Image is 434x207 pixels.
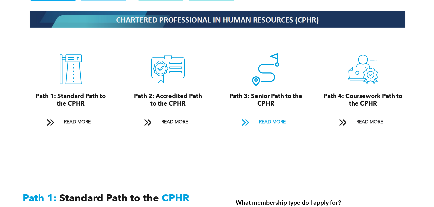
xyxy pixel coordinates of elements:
a: READ MORE [237,116,294,128]
span: What membership type do I apply for? [236,199,393,207]
a: READ MORE [139,116,197,128]
span: Path 2: Accredited Path to the CPHR [134,93,202,107]
span: Standard Path to the [59,194,159,204]
span: READ MORE [159,116,190,128]
span: CPHR [162,194,189,204]
span: Path 1: Standard Path to the CPHR [36,93,106,107]
a: READ MORE [334,116,392,128]
span: READ MORE [257,116,288,128]
a: READ MORE [42,116,99,128]
span: READ MORE [354,116,385,128]
span: Path 1: [23,194,57,204]
span: READ MORE [62,116,93,128]
span: Path 4: Coursework Path to the CPHR [324,93,402,107]
span: Path 3: Senior Path to the CPHR [229,93,302,107]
